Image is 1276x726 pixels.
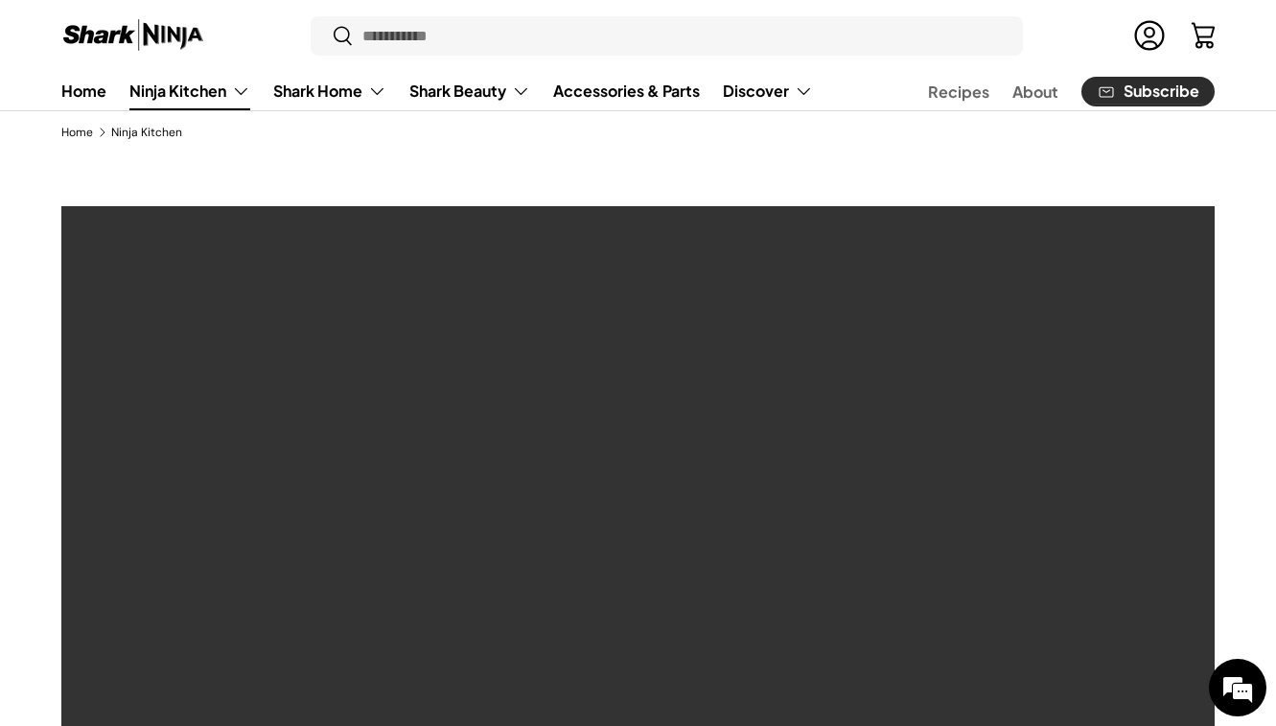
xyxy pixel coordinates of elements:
[928,73,989,110] a: Recipes
[1081,77,1215,106] a: Subscribe
[1124,84,1199,100] span: Subscribe
[711,72,824,110] summary: Discover
[882,72,1215,110] nav: Secondary
[118,72,262,110] summary: Ninja Kitchen
[1012,73,1058,110] a: About
[61,17,205,55] img: Shark Ninja Philippines
[61,127,93,138] a: Home
[61,72,106,109] a: Home
[61,124,1215,141] nav: Breadcrumbs
[61,72,813,110] nav: Primary
[398,72,542,110] summary: Shark Beauty
[553,72,700,109] a: Accessories & Parts
[262,72,398,110] summary: Shark Home
[111,127,182,138] a: Ninja Kitchen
